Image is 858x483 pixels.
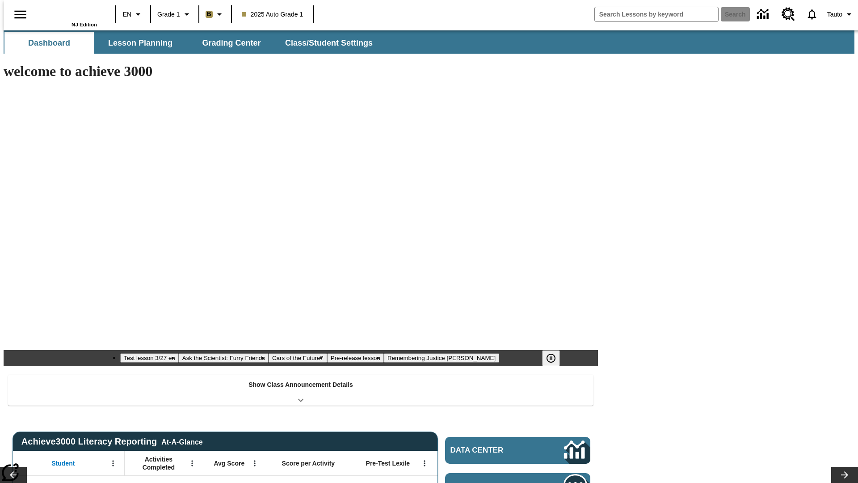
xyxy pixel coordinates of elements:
[242,10,303,19] span: 2025 Auto Grade 1
[384,353,499,363] button: Slide 5 Remembering Justice O'Connor
[106,457,120,470] button: Open Menu
[7,1,34,28] button: Open side menu
[123,10,131,19] span: EN
[214,459,244,467] span: Avg Score
[4,32,94,54] button: Dashboard
[366,459,410,467] span: Pre-Test Lexile
[21,436,203,447] span: Achieve3000 Literacy Reporting
[248,380,353,390] p: Show Class Announcement Details
[71,22,97,27] span: NJ Edition
[4,32,381,54] div: SubNavbar
[4,30,854,54] div: SubNavbar
[157,10,180,19] span: Grade 1
[96,32,185,54] button: Lesson Planning
[445,437,590,464] a: Data Center
[179,353,269,363] button: Slide 2 Ask the Scientist: Furry Friends
[4,63,598,80] h1: welcome to achieve 3000
[831,467,858,483] button: Lesson carousel, Next
[542,350,560,366] button: Pause
[129,455,188,471] span: Activities Completed
[39,3,97,27] div: Home
[800,3,824,26] a: Notifications
[595,7,718,21] input: search field
[282,459,335,467] span: Score per Activity
[39,4,97,22] a: Home
[776,2,800,26] a: Resource Center, Will open in new tab
[202,6,228,22] button: Boost Class color is light brown. Change class color
[119,6,147,22] button: Language: EN, Select a language
[187,32,276,54] button: Grading Center
[185,457,199,470] button: Open Menu
[752,2,776,27] a: Data Center
[120,353,179,363] button: Slide 1 Test lesson 3/27 en
[418,457,431,470] button: Open Menu
[269,353,327,363] button: Slide 3 Cars of the Future?
[207,8,211,20] span: B
[327,353,384,363] button: Slide 4 Pre-release lesson
[278,32,380,54] button: Class/Student Settings
[8,375,593,406] div: Show Class Announcement Details
[827,10,842,19] span: Tauto
[824,6,858,22] button: Profile/Settings
[51,459,75,467] span: Student
[248,457,261,470] button: Open Menu
[161,436,202,446] div: At-A-Glance
[450,446,534,455] span: Data Center
[542,350,569,366] div: Pause
[154,6,196,22] button: Grade: Grade 1, Select a grade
